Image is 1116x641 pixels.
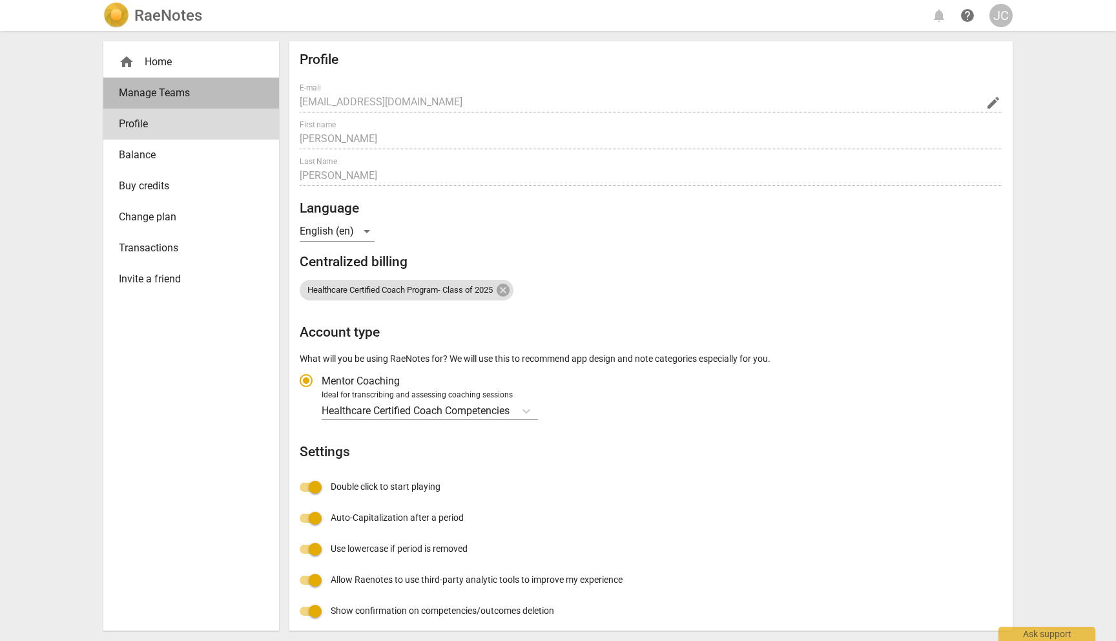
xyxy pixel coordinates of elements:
[511,405,513,417] input: Ideal for transcribing and assessing coaching sessionsHealthcare Certified Coach Competencies
[103,171,279,202] a: Buy credits
[300,52,1002,68] h2: Profile
[300,84,321,92] label: E-mail
[960,8,975,23] span: help
[300,324,1002,341] h2: Account type
[300,444,1002,460] h2: Settings
[119,116,253,132] span: Profile
[331,604,554,618] span: Show confirmation on competencies/outcomes deletion
[300,121,336,129] label: First name
[331,542,468,556] span: Use lowercase if period is removed
[956,4,979,27] a: Help
[103,140,279,171] a: Balance
[103,78,279,109] a: Manage Teams
[331,511,464,525] span: Auto-Capitalization after a period
[119,178,253,194] span: Buy credits
[322,403,510,418] p: Healthcare Certified Coach Competencies
[119,147,253,163] span: Balance
[331,573,623,587] span: Allow Raenotes to use third-party analytic tools to improve my experience
[119,240,253,256] span: Transactions
[119,209,253,225] span: Change plan
[300,352,1002,366] p: What will you be using RaeNotes for? We will use this to recommend app design and note categories...
[300,158,337,165] label: Last Name
[300,254,1002,270] h2: Centralized billing
[103,3,129,28] img: Logo
[134,6,202,25] h2: RaeNotes
[103,109,279,140] a: Profile
[300,286,501,295] span: Healthcare Certified Coach Program- Class of 2025
[103,202,279,233] a: Change plan
[998,627,1095,641] div: Ask support
[322,373,400,388] span: Mentor Coaching
[103,47,279,78] div: Home
[119,54,253,70] div: Home
[103,233,279,264] a: Transactions
[103,3,202,28] a: LogoRaeNotes
[300,200,1002,216] h2: Language
[119,54,134,70] span: home
[300,221,375,242] div: English (en)
[989,4,1013,27] button: JC
[103,264,279,295] a: Invite a friend
[322,390,998,401] div: Ideal for transcribing and assessing coaching sessions
[986,95,1001,110] span: edit
[984,94,1002,112] button: Change Email
[300,280,513,300] div: Healthcare Certified Coach Program- Class of 2025
[119,271,253,287] span: Invite a friend
[300,365,1002,420] div: Account type
[331,480,440,494] span: Double click to start playing
[119,85,253,101] span: Manage Teams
